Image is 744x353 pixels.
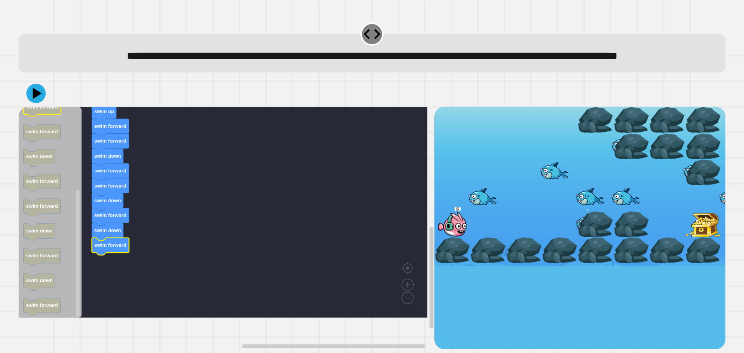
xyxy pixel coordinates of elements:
text: swim forward [26,129,58,135]
text: swim down [94,153,121,159]
text: swim up [94,108,114,114]
p: You're missing something, try again! [455,207,460,211]
text: swim down [94,198,121,203]
div: Blockly Workspace [19,107,434,349]
text: swim forward [94,123,126,129]
text: swim forward [94,138,126,144]
text: swim forward [26,253,58,259]
text: swim forward [94,168,126,174]
text: swim down [26,278,53,284]
text: swim forward [26,303,58,308]
text: swim forward [94,213,126,219]
text: swim forward [26,179,58,184]
text: swim forward [26,203,58,209]
text: swim forward [94,243,126,248]
text: swim down [26,228,53,234]
text: swim forward [94,183,126,189]
text: swim forward [26,104,58,110]
text: swim down [94,227,121,233]
text: swim down [26,154,53,160]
